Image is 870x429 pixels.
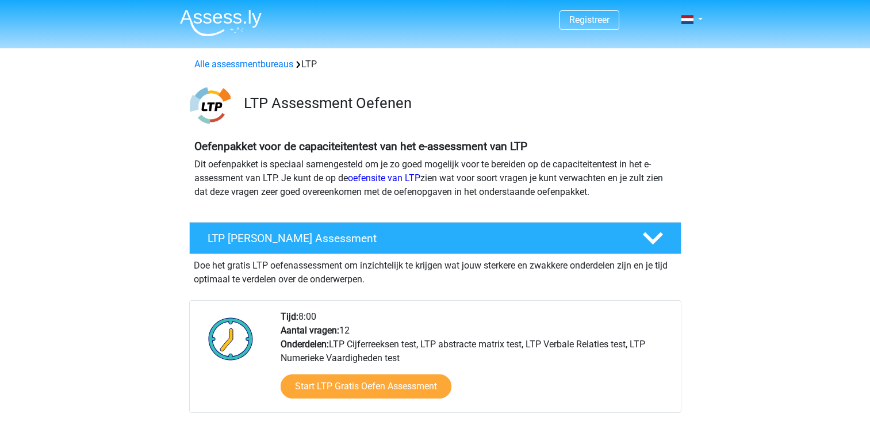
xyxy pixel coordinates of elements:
b: Oefenpakket voor de capaciteitentest van het e-assessment van LTP [194,140,527,153]
h3: LTP Assessment Oefenen [244,94,672,112]
div: Doe het gratis LTP oefenassessment om inzichtelijk te krijgen wat jouw sterkere en zwakkere onder... [189,254,681,286]
a: oefensite van LTP [348,173,420,183]
div: LTP [190,58,681,71]
p: Dit oefenpakket is speciaal samengesteld om je zo goed mogelijk voor te bereiden op de capaciteit... [194,158,676,199]
b: Onderdelen: [281,339,329,350]
a: Registreer [569,14,610,25]
a: LTP [PERSON_NAME] Assessment [185,222,686,254]
h4: LTP [PERSON_NAME] Assessment [208,232,624,245]
img: Assessly [180,9,262,36]
div: 8:00 12 LTP Cijferreeksen test, LTP abstracte matrix test, LTP Verbale Relaties test, LTP Numerie... [272,310,680,412]
b: Aantal vragen: [281,325,339,336]
img: ltp.png [190,85,231,126]
b: Tijd: [281,311,298,322]
a: Start LTP Gratis Oefen Assessment [281,374,451,399]
img: Klok [202,310,260,367]
a: Alle assessmentbureaus [194,59,293,70]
